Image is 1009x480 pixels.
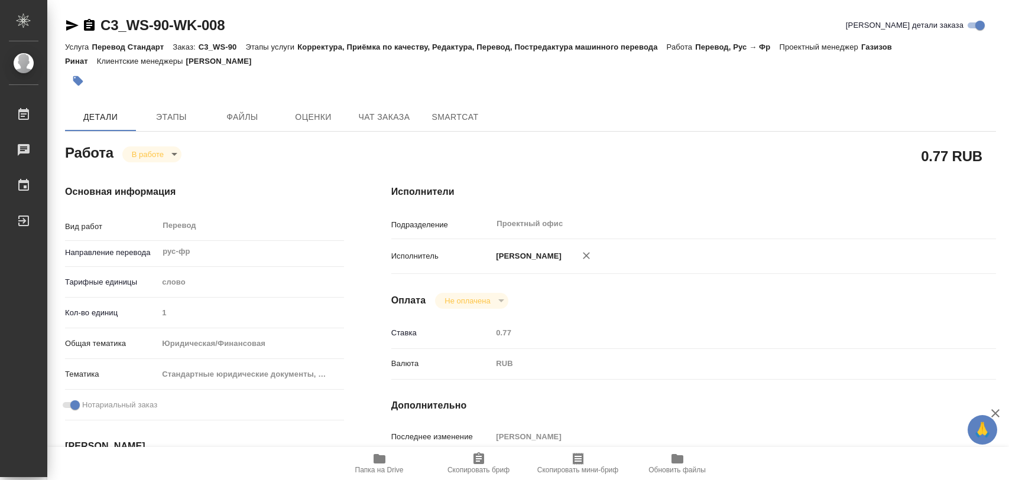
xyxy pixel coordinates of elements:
div: В работе [122,146,181,162]
p: Клиентские менеджеры [97,57,186,66]
span: Папка на Drive [355,466,404,474]
p: Направление перевода [65,247,158,259]
span: Скопировать бриф [447,466,510,474]
div: RUB [492,354,945,374]
span: Файлы [214,110,271,125]
p: Услуга [65,43,92,51]
span: Нотариальный заказ [82,399,157,411]
button: Удалить исполнителя [573,243,599,269]
span: Этапы [143,110,200,125]
p: Исполнитель [391,250,492,262]
input: Пустое поле [158,304,343,321]
a: C3_WS-90-WK-008 [100,17,225,33]
div: В работе [435,293,508,309]
span: SmartCat [427,110,484,125]
p: Последнее изменение [391,431,492,443]
p: Заказ: [173,43,198,51]
span: Скопировать мини-бриф [537,466,618,474]
div: Стандартные юридические документы, договоры, уставы [158,364,343,384]
p: Проектный менеджер [779,43,861,51]
p: Подразделение [391,219,492,231]
span: Детали [72,110,129,125]
button: Добавить тэг [65,68,91,94]
h4: [PERSON_NAME] [65,439,344,453]
p: [PERSON_NAME] [186,57,261,66]
button: Не оплачена [441,296,494,306]
p: Тематика [65,368,158,380]
span: Оценки [285,110,342,125]
h4: Исполнители [391,185,996,199]
p: Перевод Стандарт [92,43,173,51]
span: Чат заказа [356,110,413,125]
button: 🙏 [968,415,997,445]
p: Вид работ [65,221,158,233]
button: Скопировать ссылку [82,18,96,32]
button: Скопировать мини-бриф [528,447,628,480]
p: Ставка [391,327,492,339]
button: Скопировать ссылку для ЯМессенджера [65,18,79,32]
p: Общая тематика [65,338,158,350]
button: В работе [128,149,167,159]
p: Работа [667,43,696,51]
button: Обновить файлы [628,447,727,480]
p: [PERSON_NAME] [492,250,562,262]
p: Кол-во единиц [65,307,158,319]
p: Тарифные единицы [65,276,158,288]
button: Скопировать бриф [429,447,528,480]
h2: Работа [65,141,113,162]
div: Юридическая/Финансовая [158,334,343,354]
h4: Дополнительно [391,399,996,413]
p: Валюта [391,358,492,370]
h4: Основная информация [65,185,344,199]
span: [PERSON_NAME] детали заказа [846,19,963,31]
h2: 0.77 RUB [921,146,982,166]
p: Этапы услуги [245,43,297,51]
p: Корректура, Приёмка по качеству, Редактура, Перевод, Постредактура машинного перевода [297,43,666,51]
h4: Оплата [391,293,426,308]
input: Пустое поле [492,324,945,341]
span: 🙏 [972,417,992,442]
span: Обновить файлы [648,466,706,474]
p: C3_WS-90 [199,43,246,51]
input: Пустое поле [492,428,945,445]
p: Перевод, Рус → Фр [695,43,779,51]
button: Папка на Drive [330,447,429,480]
div: слово [158,272,343,292]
